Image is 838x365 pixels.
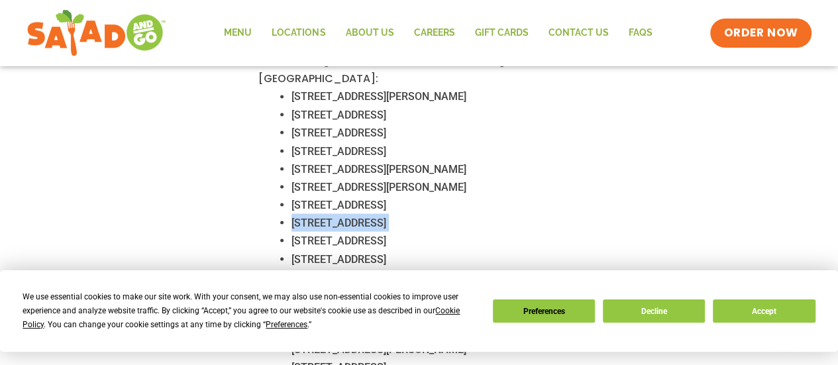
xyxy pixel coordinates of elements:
[618,18,662,48] a: FAQs
[262,18,335,48] a: Locations
[493,299,595,323] button: Preferences
[538,18,618,48] a: Contact Us
[603,299,705,323] button: Decline
[23,290,476,332] div: We use essential cookies to make our site work. With your consent, we may also use non-essential ...
[291,180,466,193] span: [STREET_ADDRESS][PERSON_NAME]
[266,320,307,329] span: Preferences
[713,299,815,323] button: Accept
[710,19,811,48] a: ORDER NOW
[214,18,662,48] nav: Menu
[291,216,386,229] span: [STREET_ADDRESS]
[335,18,403,48] a: About Us
[291,252,386,265] span: [STREET_ADDRESS]
[291,144,386,157] span: [STREET_ADDRESS]
[291,234,386,246] span: [STREET_ADDRESS]
[403,18,464,48] a: Careers
[291,126,386,138] span: [STREET_ADDRESS]
[291,108,386,121] span: [STREET_ADDRESS]
[26,7,166,60] img: new-SAG-logo-768×292
[291,90,466,103] span: [STREET_ADDRESS][PERSON_NAME]
[214,18,262,48] a: Menu
[464,18,538,48] a: GIFT CARDS
[291,342,466,355] span: [STREET_ADDRESS][PERSON_NAME]
[258,53,517,86] span: The following Salad and Go stores are closing in [GEOGRAPHIC_DATA]:
[723,25,798,41] span: ORDER NOW
[291,162,466,175] span: [STREET_ADDRESS][PERSON_NAME]
[291,198,386,211] span: [STREET_ADDRESS]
